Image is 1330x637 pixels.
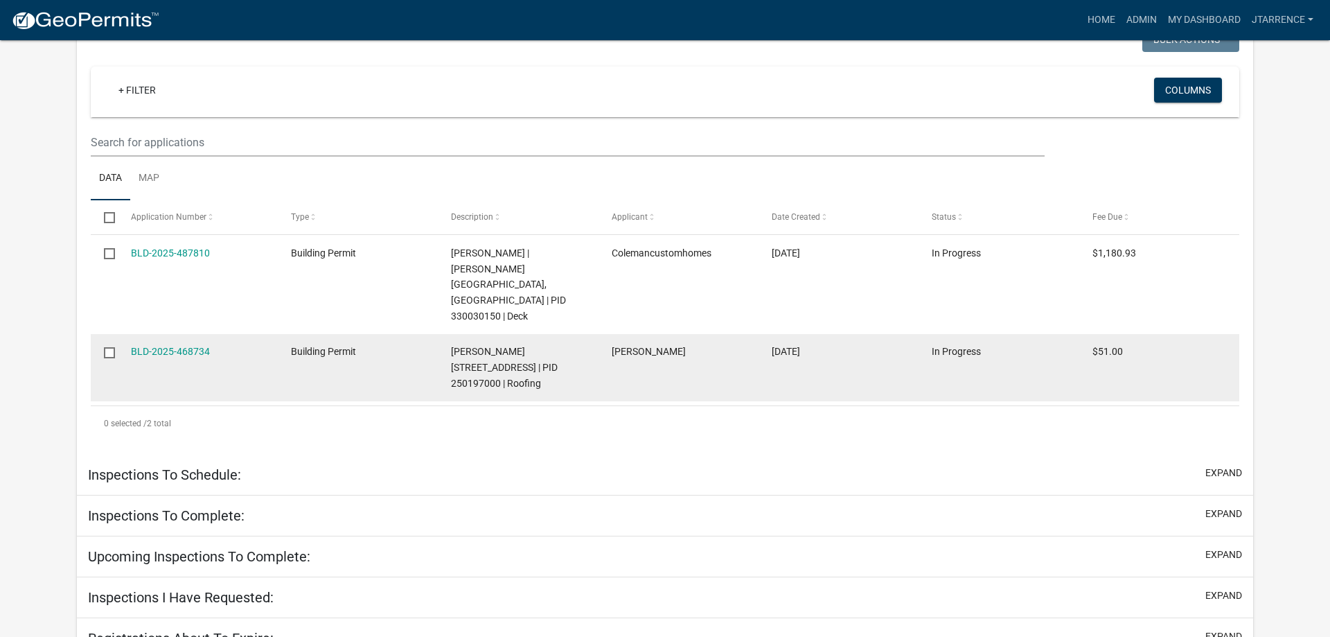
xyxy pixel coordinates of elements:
[278,200,438,234] datatable-header-cell: Type
[1205,588,1242,603] button: expand
[438,200,598,234] datatable-header-cell: Description
[598,200,759,234] datatable-header-cell: Applicant
[1205,466,1242,480] button: expand
[1092,212,1122,222] span: Fee Due
[117,200,277,234] datatable-header-cell: Application Number
[759,200,919,234] datatable-header-cell: Date Created
[1082,7,1121,33] a: Home
[88,589,274,606] h5: Inspections I Have Requested:
[88,507,245,524] h5: Inspections To Complete:
[1079,200,1239,234] datatable-header-cell: Fee Due
[291,346,356,357] span: Building Permit
[1205,507,1242,521] button: expand
[88,466,241,483] h5: Inspections To Schedule:
[932,212,956,222] span: Status
[932,247,981,259] span: In Progress
[107,78,167,103] a: + Filter
[932,346,981,357] span: In Progress
[772,346,800,357] span: 08/25/2025
[1121,7,1162,33] a: Admin
[451,212,493,222] span: Description
[1092,247,1136,259] span: $1,180.93
[1205,548,1242,562] button: expand
[1154,78,1222,103] button: Columns
[1162,7,1246,33] a: My Dashboard
[131,212,206,222] span: Application Number
[451,247,566,322] span: BENZSCHAWEL,DAVID A | SUSAN F BENZSCHAWEL 613 ROYAL CT, Winona County | PID 330030150 | Deck
[91,406,1239,441] div: 2 total
[91,200,117,234] datatable-header-cell: Select
[772,247,800,259] span: 10/03/2025
[612,346,686,357] span: Max Foellmi
[1246,7,1319,33] a: jtarrence
[130,157,168,201] a: Map
[88,548,310,565] h5: Upcoming Inspections To Complete:
[291,247,356,259] span: Building Permit
[291,212,309,222] span: Type
[104,419,147,428] span: 0 selected /
[451,346,558,389] span: KUTIL,BERNARD G 439 2ND ST N, Houston County | PID 250197000 | Roofing
[131,247,210,259] a: BLD-2025-487810
[1092,346,1123,357] span: $51.00
[77,13,1253,455] div: collapse
[131,346,210,357] a: BLD-2025-468734
[612,247,711,259] span: Colemancustomhomes
[612,212,648,222] span: Applicant
[772,212,820,222] span: Date Created
[91,128,1045,157] input: Search for applications
[919,200,1079,234] datatable-header-cell: Status
[91,157,130,201] a: Data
